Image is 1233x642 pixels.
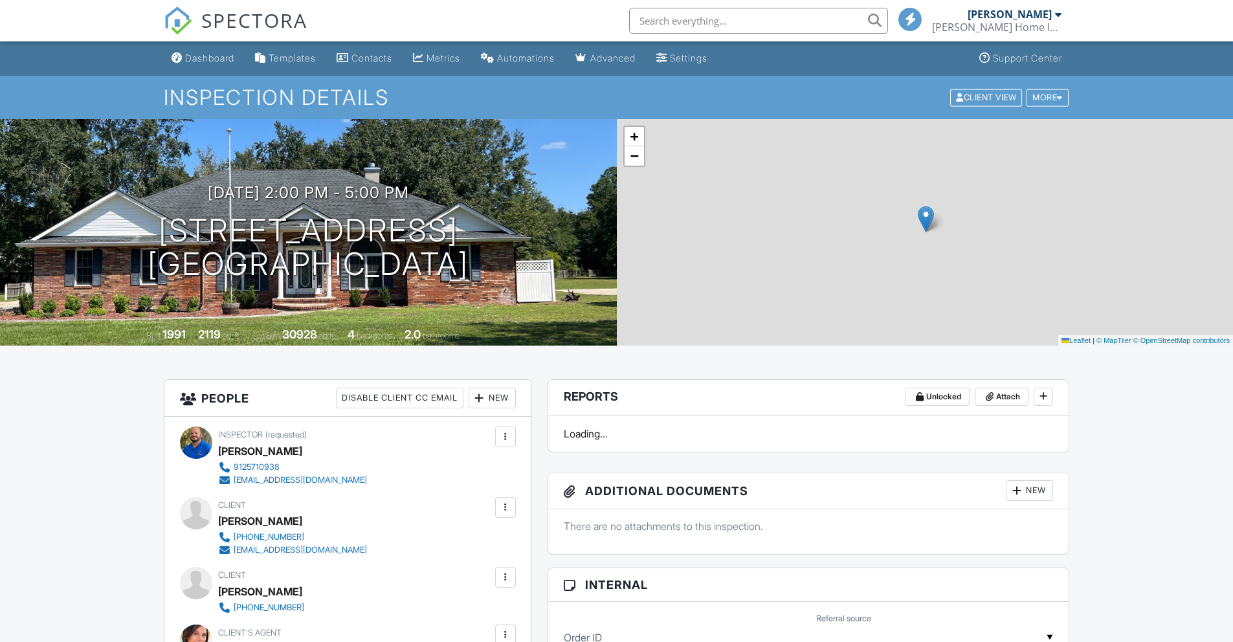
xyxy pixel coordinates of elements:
[250,47,321,71] a: Templates
[625,127,644,146] a: Zoom in
[408,47,465,71] a: Metrics
[357,331,392,340] span: bedrooms
[950,89,1022,106] div: Client View
[185,52,234,63] div: Dashboard
[348,327,355,341] div: 4
[1061,337,1091,344] a: Leaflet
[590,52,636,63] div: Advanced
[564,519,1054,533] p: There are no attachments to this inspection.
[670,52,707,63] div: Settings
[218,570,246,580] span: Client
[218,474,367,487] a: [EMAIL_ADDRESS][DOMAIN_NAME]
[625,146,644,166] a: Zoom out
[164,6,192,35] img: The Best Home Inspection Software - Spectora
[234,462,280,472] div: 9125710938
[993,52,1062,63] div: Support Center
[253,331,280,340] span: Lot Size
[548,472,1069,509] h3: Additional Documents
[208,184,409,201] h3: [DATE] 2:00 pm - 5:00 pm
[218,601,304,614] a: [PHONE_NUMBER]
[331,47,397,71] a: Contacts
[146,331,161,340] span: Built
[218,511,302,531] div: [PERSON_NAME]
[476,47,560,71] a: Automations (Basic)
[198,327,221,341] div: 2119
[166,47,239,71] a: Dashboard
[1006,480,1053,501] div: New
[932,21,1061,34] div: Rosario's Home Inspections LLC
[497,52,555,63] div: Automations
[218,531,367,544] a: [PHONE_NUMBER]
[218,500,246,510] span: Client
[148,214,469,282] h1: [STREET_ADDRESS] [GEOGRAPHIC_DATA]
[405,327,421,341] div: 2.0
[164,17,307,45] a: SPECTORA
[164,86,1070,109] h1: Inspection Details
[427,52,460,63] div: Metrics
[570,47,641,71] a: Advanced
[234,475,367,485] div: [EMAIL_ADDRESS][DOMAIN_NAME]
[218,544,367,557] a: [EMAIL_ADDRESS][DOMAIN_NAME]
[1093,337,1094,344] span: |
[265,430,307,439] span: (requested)
[968,8,1052,21] div: [PERSON_NAME]
[630,148,638,164] span: −
[218,582,302,601] div: [PERSON_NAME]
[223,331,241,340] span: sq. ft.
[218,461,367,474] a: 9125710938
[234,545,367,555] div: [EMAIL_ADDRESS][DOMAIN_NAME]
[162,327,186,341] div: 1991
[218,628,282,637] span: Client's Agent
[630,128,638,144] span: +
[651,47,713,71] a: Settings
[949,92,1025,102] a: Client View
[282,327,317,341] div: 30928
[629,8,888,34] input: Search everything...
[269,52,316,63] div: Templates
[423,331,460,340] span: bathrooms
[164,380,531,417] h3: People
[974,47,1067,71] a: Support Center
[319,331,335,340] span: sq.ft.
[336,388,463,408] div: Disable Client CC Email
[351,52,392,63] div: Contacts
[918,206,934,232] img: Marker
[1027,89,1069,106] div: More
[1133,337,1230,344] a: © OpenStreetMap contributors
[218,441,302,461] div: [PERSON_NAME]
[816,613,871,625] label: Referral source
[218,430,263,439] span: Inspector
[234,532,304,542] div: [PHONE_NUMBER]
[1096,337,1131,344] a: © MapTiler
[548,568,1069,602] h3: Internal
[234,603,304,613] div: [PHONE_NUMBER]
[201,6,307,34] span: SPECTORA
[469,388,516,408] div: New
